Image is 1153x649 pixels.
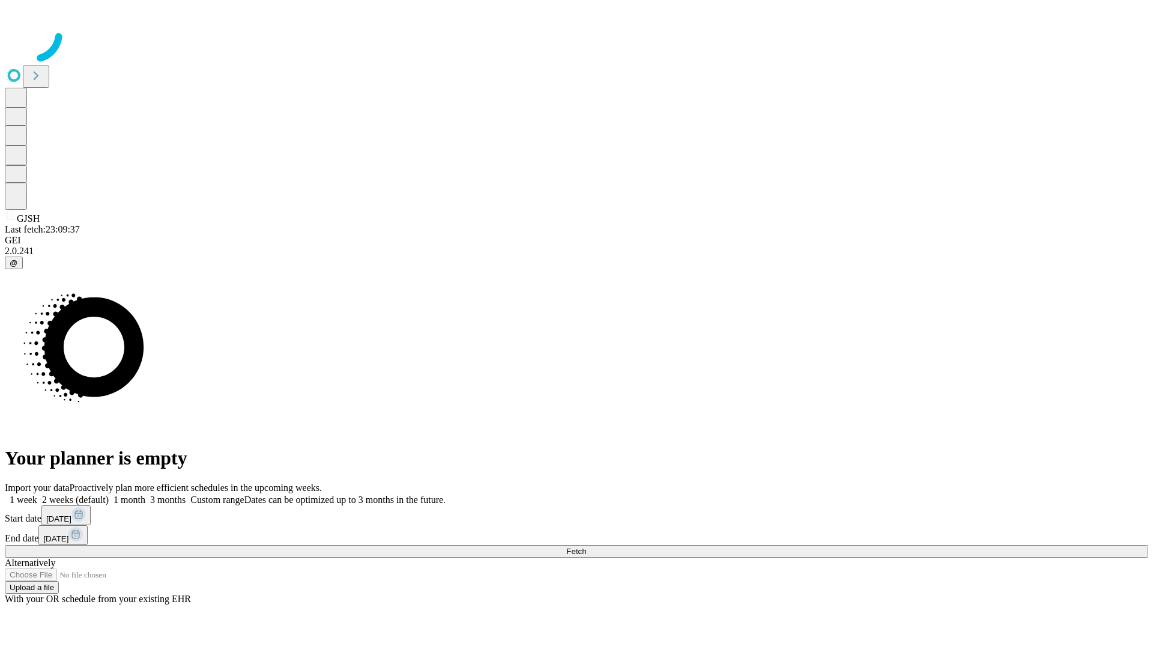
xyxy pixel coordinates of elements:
[42,495,109,505] span: 2 weeks (default)
[17,213,40,224] span: GJSH
[43,534,68,543] span: [DATE]
[70,483,322,493] span: Proactively plan more efficient schedules in the upcoming weeks.
[38,525,88,545] button: [DATE]
[5,581,59,594] button: Upload a file
[244,495,446,505] span: Dates can be optimized up to 3 months in the future.
[5,558,55,568] span: Alternatively
[46,514,71,523] span: [DATE]
[10,258,18,267] span: @
[5,594,191,604] span: With your OR schedule from your existing EHR
[566,547,586,556] span: Fetch
[5,224,80,234] span: Last fetch: 23:09:37
[150,495,186,505] span: 3 months
[190,495,244,505] span: Custom range
[41,505,91,525] button: [DATE]
[5,525,1148,545] div: End date
[5,257,23,269] button: @
[10,495,37,505] span: 1 week
[5,505,1148,525] div: Start date
[5,483,70,493] span: Import your data
[5,545,1148,558] button: Fetch
[5,447,1148,469] h1: Your planner is empty
[5,246,1148,257] div: 2.0.241
[5,235,1148,246] div: GEI
[113,495,145,505] span: 1 month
